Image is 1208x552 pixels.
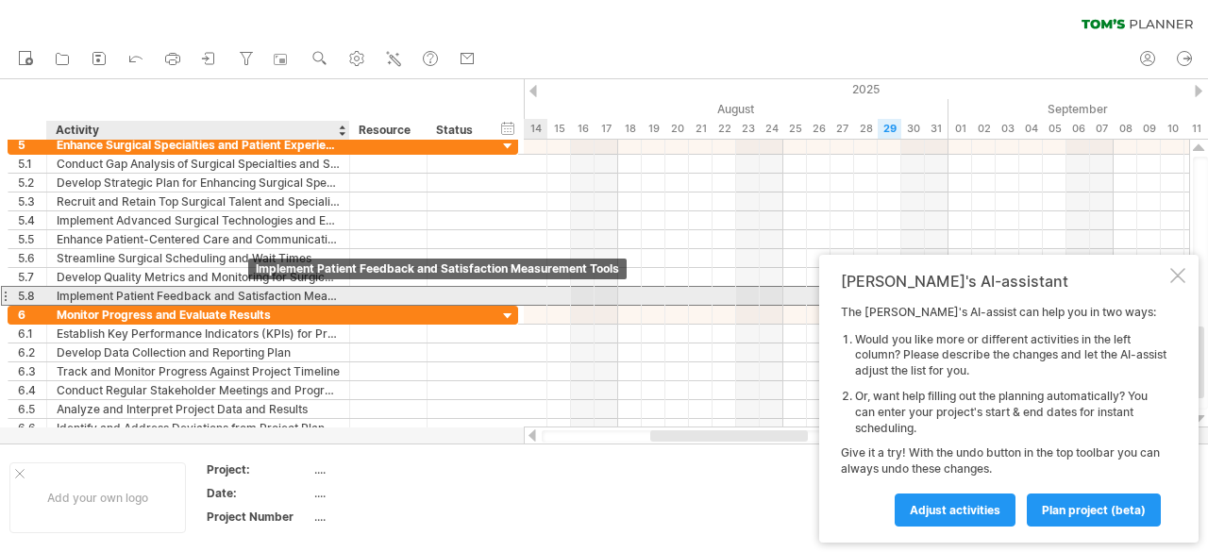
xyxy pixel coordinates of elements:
[57,343,340,361] div: Develop Data Collection and Reporting Plan
[18,192,46,210] div: 5.3
[57,362,340,380] div: Track and Monitor Progress Against Project Timeline
[314,461,473,477] div: ....
[901,119,925,139] div: Saturday, 30 August 2025
[18,155,46,173] div: 5.1
[57,268,340,286] div: Develop Quality Metrics and Monitoring for Surgical Outcomes
[314,485,473,501] div: ....
[57,230,340,248] div: Enhance Patient-Centered Care and Communication
[1114,119,1137,139] div: Monday, 8 September 2025
[18,306,46,324] div: 6
[689,119,713,139] div: Thursday, 21 August 2025
[57,419,340,437] div: Identify and Address Deviations from Project Plan
[854,119,878,139] div: Thursday, 28 August 2025
[665,119,689,139] div: Wednesday, 20 August 2025
[783,119,807,139] div: Monday, 25 August 2025
[9,462,186,533] div: Add your own logo
[57,211,340,229] div: Implement Advanced Surgical Technologies and Equipment
[436,121,478,140] div: Status
[57,136,340,154] div: Enhance Surgical Specialties and Patient Experience
[807,119,830,139] div: Tuesday, 26 August 2025
[207,509,310,525] div: Project Number
[1137,119,1161,139] div: Tuesday, 9 September 2025
[18,419,46,437] div: 6.6
[57,287,340,305] div: Implement Patient Feedback and Satisfaction Measurement Tools
[56,121,339,140] div: Activity
[1019,119,1043,139] div: Thursday, 4 September 2025
[57,155,340,173] div: Conduct Gap Analysis of Surgical Specialties and Services
[57,174,340,192] div: Develop Strategic Plan for Enhancing Surgical Specialties
[713,119,736,139] div: Friday, 22 August 2025
[547,119,571,139] div: Friday, 15 August 2025
[57,325,340,343] div: Establish Key Performance Indicators (KPIs) for Project Evaluation
[595,119,618,139] div: Sunday, 17 August 2025
[996,119,1019,139] div: Wednesday, 3 September 2025
[1066,119,1090,139] div: Saturday, 6 September 2025
[18,230,46,248] div: 5.5
[1043,119,1066,139] div: Friday, 5 September 2025
[972,119,996,139] div: Tuesday, 2 September 2025
[57,249,340,267] div: Streamline Surgical Scheduling and Wait Times
[207,485,310,501] div: Date:
[57,400,340,418] div: Analyze and Interpret Project Data and Results
[948,119,972,139] div: Monday, 1 September 2025
[1042,503,1146,517] span: plan project (beta)
[760,119,783,139] div: Sunday, 24 August 2025
[18,136,46,154] div: 5
[207,461,310,477] div: Project:
[571,119,595,139] div: Saturday, 16 August 2025
[910,503,1000,517] span: Adjust activities
[830,119,854,139] div: Wednesday, 27 August 2025
[18,268,46,286] div: 5.7
[736,119,760,139] div: Saturday, 23 August 2025
[18,249,46,267] div: 5.6
[57,306,340,324] div: Monitor Progress and Evaluate Results
[18,343,46,361] div: 6.2
[57,381,340,399] div: Conduct Regular Stakeholder Meetings and Progress Updates
[895,493,1015,527] a: Adjust activities
[878,119,901,139] div: Friday, 29 August 2025
[1161,119,1184,139] div: Wednesday, 10 September 2025
[618,119,642,139] div: Monday, 18 August 2025
[642,119,665,139] div: Tuesday, 19 August 2025
[855,389,1166,436] li: Or, want help filling out the planning automatically? You can enter your project's start & end da...
[855,332,1166,379] li: Would you like more or different activities in the left column? Please describe the changes and l...
[925,119,948,139] div: Sunday, 31 August 2025
[359,121,416,140] div: Resource
[18,381,46,399] div: 6.4
[18,325,46,343] div: 6.1
[18,174,46,192] div: 5.2
[1090,119,1114,139] div: Sunday, 7 September 2025
[841,305,1166,526] div: The [PERSON_NAME]'s AI-assist can help you in two ways: Give it a try! With the undo button in th...
[1027,493,1161,527] a: plan project (beta)
[57,192,340,210] div: Recruit and Retain Top Surgical Talent and Specialists
[18,287,46,305] div: 5.8
[217,99,948,119] div: August 2025
[18,362,46,380] div: 6.3
[1184,119,1208,139] div: Thursday, 11 September 2025
[248,259,627,279] div: Implement Patient Feedback and Satisfaction Measurement Tools
[18,400,46,418] div: 6.5
[841,272,1166,291] div: [PERSON_NAME]'s AI-assistant
[314,509,473,525] div: ....
[524,119,547,139] div: Thursday, 14 August 2025
[18,211,46,229] div: 5.4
